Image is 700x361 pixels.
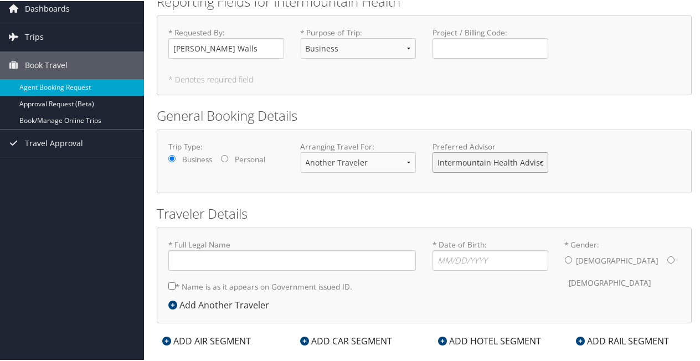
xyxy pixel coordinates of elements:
input: Project / Billing Code: [433,37,548,58]
input: * Gender:[DEMOGRAPHIC_DATA][DEMOGRAPHIC_DATA] [667,255,675,262]
div: Add Another Traveler [168,297,275,311]
h5: * Denotes required field [168,75,680,82]
label: * Requested By : [168,26,284,58]
input: * Gender:[DEMOGRAPHIC_DATA][DEMOGRAPHIC_DATA] [565,255,572,262]
label: [DEMOGRAPHIC_DATA] [569,271,651,292]
label: * Name is as it appears on Government issued ID. [168,275,352,296]
input: * Full Legal Name [168,249,416,270]
label: * Full Legal Name [168,238,416,270]
h2: General Booking Details [157,105,692,124]
label: * Date of Birth: [433,238,548,270]
select: * Purpose of Trip: [301,37,416,58]
label: Business [182,153,212,164]
span: Book Travel [25,50,68,78]
div: ADD AIR SEGMENT [157,333,256,347]
span: Travel Approval [25,128,83,156]
label: [DEMOGRAPHIC_DATA] [577,249,658,270]
div: ADD CAR SEGMENT [295,333,398,347]
div: ADD RAIL SEGMENT [570,333,675,347]
input: * Name is as it appears on Government issued ID. [168,281,176,288]
input: * Date of Birth: [433,249,548,270]
label: Project / Billing Code : [433,26,548,58]
label: Arranging Travel For: [301,140,416,151]
label: * Gender: [565,238,681,293]
input: * Requested By: [168,37,284,58]
h2: Traveler Details [157,203,692,222]
label: Trip Type: [168,140,284,151]
label: * Purpose of Trip : [301,26,416,66]
span: Trips [25,22,44,50]
label: Personal [235,153,265,164]
label: Preferred Advisor [433,140,548,151]
div: ADD HOTEL SEGMENT [433,333,547,347]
